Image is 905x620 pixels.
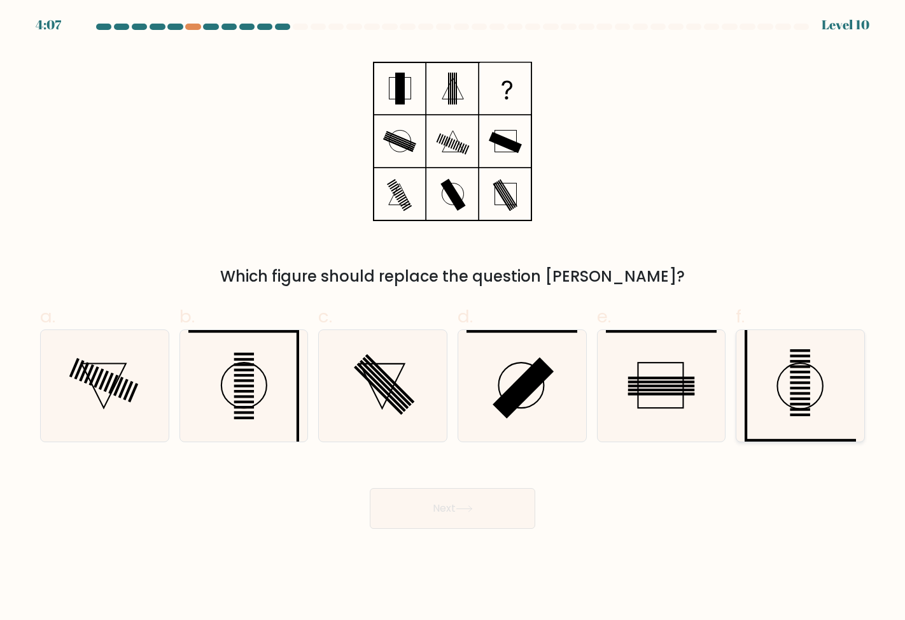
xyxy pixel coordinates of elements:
[48,265,857,288] div: Which figure should replace the question [PERSON_NAME]?
[736,304,745,329] span: f.
[36,15,61,34] div: 4:07
[370,488,535,529] button: Next
[179,304,195,329] span: b.
[822,15,869,34] div: Level 10
[597,304,611,329] span: e.
[318,304,332,329] span: c.
[458,304,473,329] span: d.
[40,304,55,329] span: a.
